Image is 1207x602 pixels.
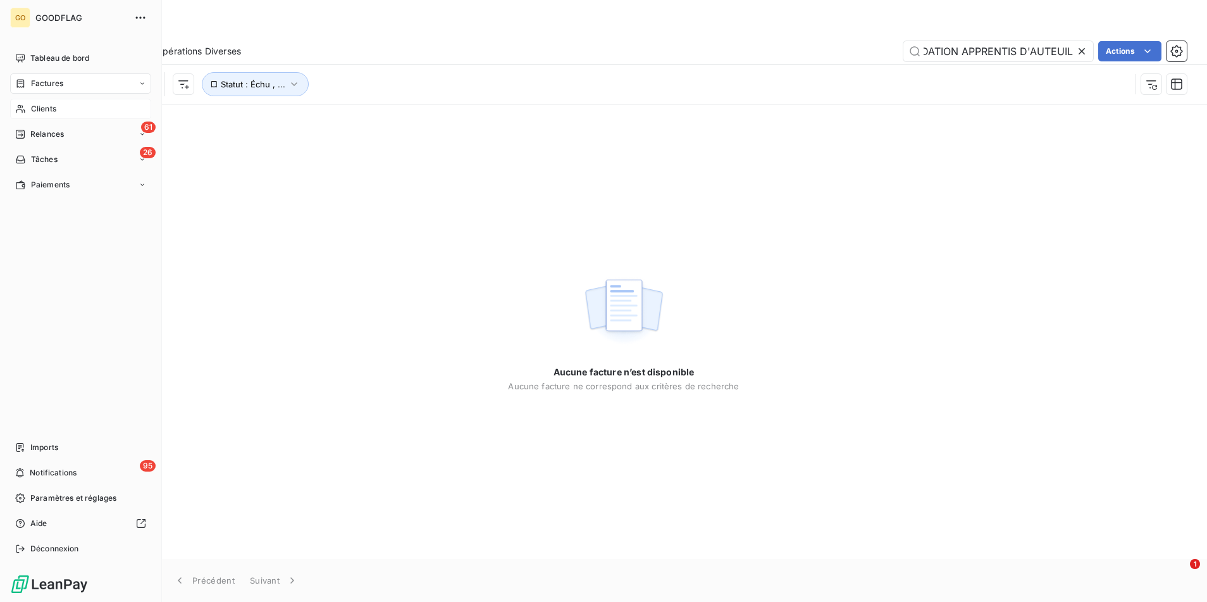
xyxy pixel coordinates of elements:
span: Factures [31,78,63,89]
span: 95 [140,460,156,472]
span: Paramètres et réglages [30,492,116,504]
div: GO [10,8,30,28]
span: 1 [1190,559,1200,569]
input: Rechercher [903,41,1093,61]
span: Aucune facture ne correspond aux critères de recherche [508,381,739,391]
span: Clients [31,103,56,115]
span: Tâches [31,154,58,165]
button: Actions [1098,41,1161,61]
span: GOODFLAG [35,13,127,23]
img: Logo LeanPay [10,574,89,594]
span: Déconnexion [30,543,79,555]
span: Opérations Diverses [156,45,241,58]
iframe: Intercom live chat [1164,559,1194,589]
span: Statut : Échu , ... [221,79,285,89]
span: Notifications [30,467,77,479]
a: Aide [10,513,151,534]
span: Imports [30,442,58,453]
button: Précédent [166,567,242,594]
img: empty state [583,272,664,351]
button: Suivant [242,567,306,594]
span: 26 [140,147,156,158]
span: Aucune facture n’est disponible [554,366,695,379]
span: Paiements [31,179,70,191]
span: Relances [30,129,64,140]
span: Tableau de bord [30,53,89,64]
span: Aide [30,518,47,529]
span: 61 [141,122,156,133]
button: Statut : Échu , ... [202,72,309,96]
